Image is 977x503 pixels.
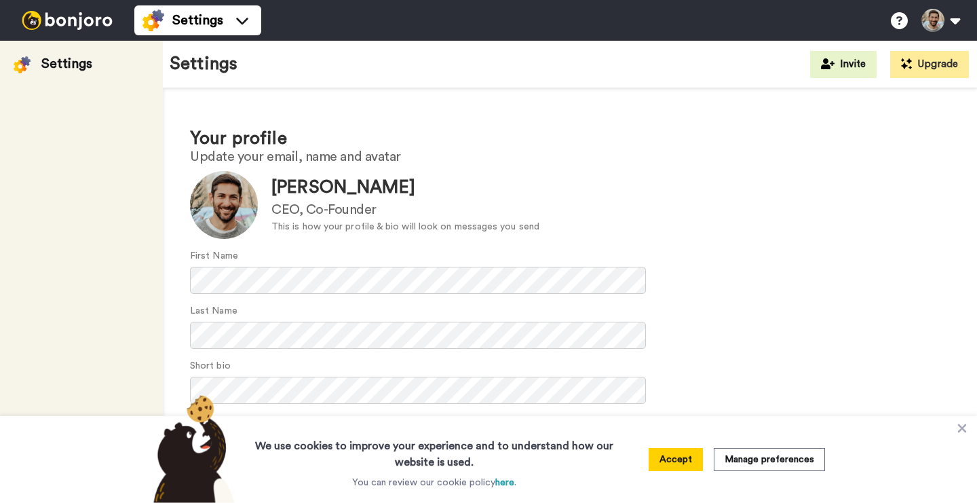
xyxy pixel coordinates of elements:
label: Short bio [190,359,231,373]
img: settings-colored.svg [142,10,164,31]
button: Invite [810,51,877,78]
a: here [495,478,514,487]
label: Last Name [190,304,237,318]
div: CEO, Co-Founder [271,200,539,220]
h1: Settings [170,54,237,74]
button: Manage preferences [714,448,825,471]
h2: Update your email, name and avatar [190,149,950,164]
label: First Name [190,249,238,263]
div: This is how your profile & bio will look on messages you send [271,220,539,234]
img: settings-colored.svg [14,56,31,73]
h1: Your profile [190,129,950,149]
button: Accept [649,448,703,471]
img: bear-with-cookie.png [141,394,242,503]
div: [PERSON_NAME] [271,175,539,200]
p: You can review our cookie policy . [352,476,516,489]
div: Settings [41,54,92,73]
h3: We use cookies to improve your experience and to understand how our website is used. [242,430,627,470]
button: Upgrade [890,51,969,78]
img: bj-logo-header-white.svg [16,11,118,30]
span: Settings [172,11,223,30]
